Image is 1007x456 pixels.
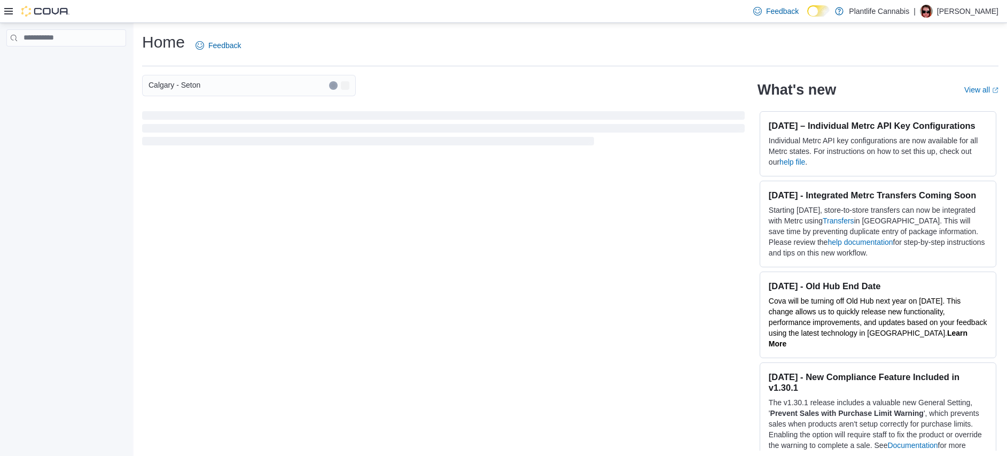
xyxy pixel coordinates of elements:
a: View allExternal link [964,86,998,94]
button: Clear input [329,81,338,90]
h3: [DATE] - Integrated Metrc Transfers Coming Soon [769,190,987,200]
p: Starting [DATE], store-to-store transfers can now be integrated with Metrc using in [GEOGRAPHIC_D... [769,205,987,258]
nav: Complex example [6,49,126,74]
strong: Prevent Sales with Purchase Limit Warning [770,409,924,418]
span: Loading [142,113,745,148]
a: Learn More [769,329,967,348]
button: Open list of options [341,81,349,90]
a: Feedback [749,1,803,22]
span: Calgary - Seton [149,79,200,91]
h1: Home [142,32,185,53]
p: [PERSON_NAME] [937,5,998,18]
a: Documentation [887,441,938,450]
span: Feedback [208,40,241,51]
h3: [DATE] - Old Hub End Date [769,281,987,291]
div: Sasha Iemelianenko [920,5,933,18]
p: | [914,5,916,18]
img: Cova [21,6,69,17]
a: Transfers [823,217,854,225]
h2: What's new [758,81,836,98]
input: Dark Mode [807,5,830,17]
p: Individual Metrc API key configurations are now available for all Metrc states. For instructions ... [769,135,987,167]
a: help documentation [828,238,893,246]
p: Plantlife Cannabis [849,5,909,18]
h3: [DATE] - New Compliance Feature Included in v1.30.1 [769,372,987,393]
a: Feedback [191,35,245,56]
svg: External link [992,87,998,94]
h3: [DATE] – Individual Metrc API Key Configurations [769,120,987,131]
span: Cova will be turning off Old Hub next year on [DATE]. This change allows us to quickly release ne... [769,297,987,337]
a: help file [779,158,805,166]
span: Feedback [766,6,799,17]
